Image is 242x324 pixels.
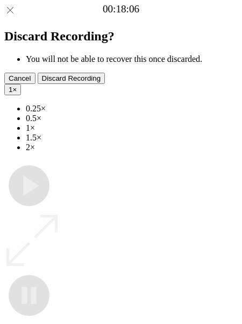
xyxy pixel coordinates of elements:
[26,133,238,143] li: 1.5×
[26,54,238,64] li: You will not be able to recover this once discarded.
[26,114,238,123] li: 0.5×
[26,123,238,133] li: 1×
[26,143,238,152] li: 2×
[26,104,238,114] li: 0.25×
[4,84,21,95] button: 1×
[103,3,139,15] a: 00:18:06
[4,73,35,84] button: Cancel
[9,86,12,94] span: 1
[38,73,105,84] button: Discard Recording
[4,29,238,44] h2: Discard Recording?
